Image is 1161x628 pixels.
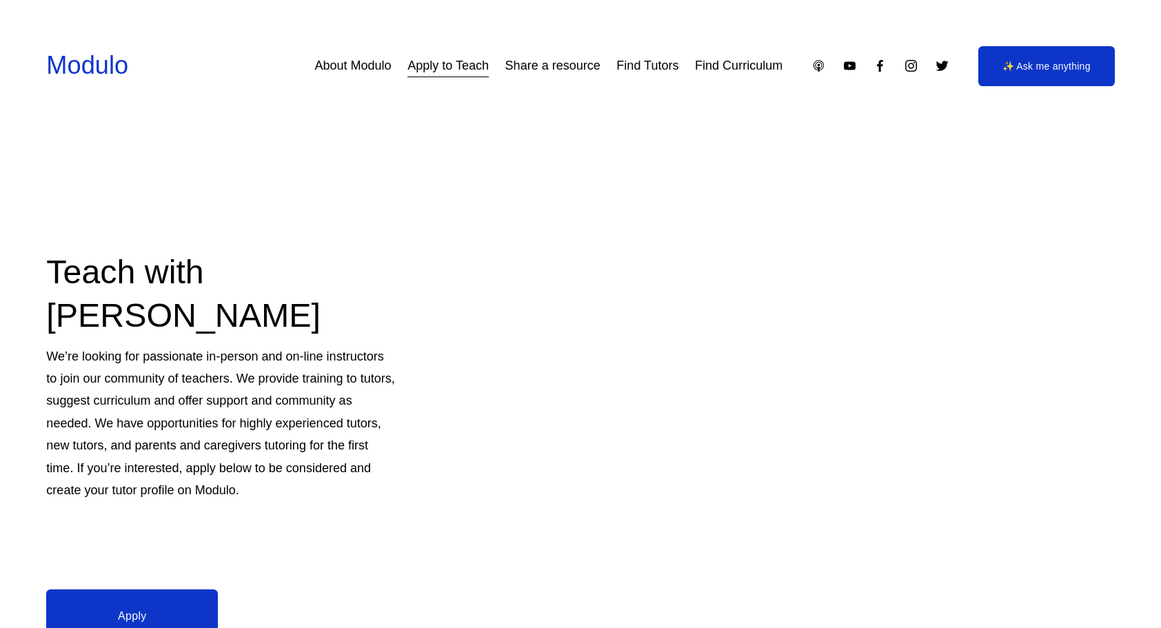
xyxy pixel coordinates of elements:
a: Facebook [873,59,887,73]
a: About Modulo [314,54,391,79]
a: ✨ Ask me anything [978,46,1115,86]
a: Twitter [935,59,949,73]
a: Find Tutors [616,54,678,79]
p: We’re looking for passionate in-person and on-line instructors to join our community of teachers.... [46,345,397,502]
a: Find Curriculum [695,54,783,79]
a: Modulo [46,51,128,79]
a: Apple Podcasts [811,59,826,73]
a: Apply to Teach [407,54,489,79]
h2: Teach with [PERSON_NAME] [46,250,397,338]
a: Instagram [904,59,918,73]
a: YouTube [842,59,857,73]
a: Share a resource [505,54,600,79]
